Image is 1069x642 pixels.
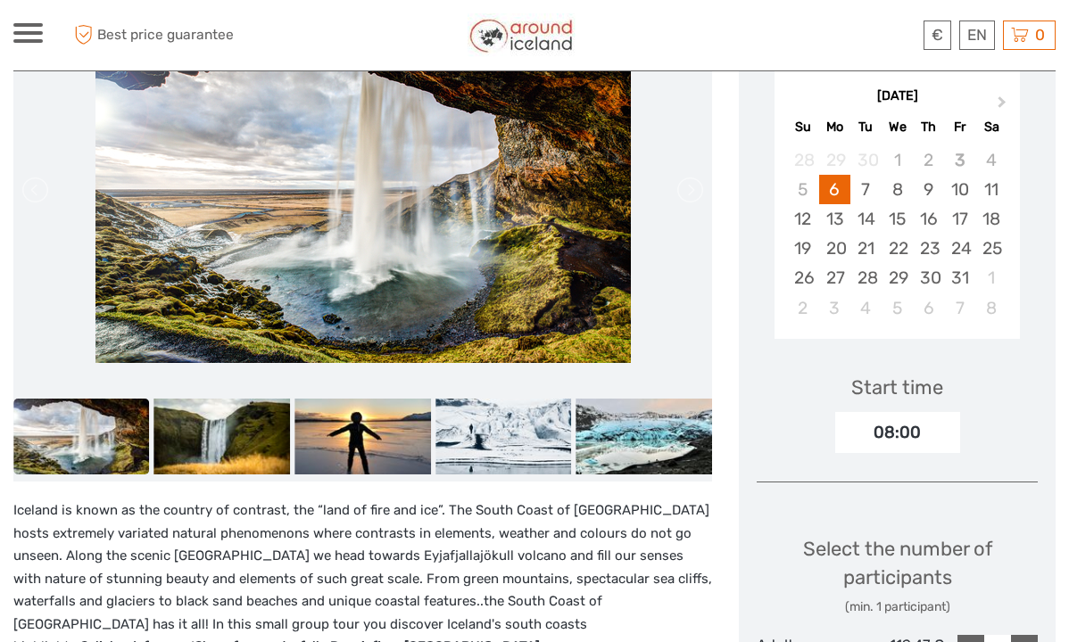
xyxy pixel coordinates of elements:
span: Best price guarantee [70,21,274,50]
div: Choose Monday, November 3rd, 2025 [819,293,850,323]
div: month 2025-10 [780,145,1014,323]
div: Not available Tuesday, September 30th, 2025 [850,145,882,175]
div: Choose Wednesday, October 29th, 2025 [882,263,913,292]
div: Choose Tuesday, October 21st, 2025 [850,234,882,263]
div: Choose Saturday, October 11th, 2025 [975,175,1007,204]
div: Choose Saturday, November 8th, 2025 [975,293,1007,323]
div: We [882,115,913,139]
div: Not available Wednesday, October 1st, 2025 [882,145,913,175]
div: Not available Sunday, October 5th, 2025 [787,175,818,204]
div: Choose Tuesday, October 28th, 2025 [850,263,882,292]
div: Choose Monday, October 6th, 2025 [819,175,850,204]
div: Choose Sunday, November 2nd, 2025 [787,293,818,323]
div: 08:00 [835,412,960,453]
div: Choose Thursday, October 16th, 2025 [913,204,944,234]
div: Choose Thursday, October 9th, 2025 [913,175,944,204]
img: Around Iceland [468,13,576,57]
div: Not available Thursday, October 2nd, 2025 [913,145,944,175]
p: We're away right now. Please check back later! [25,31,202,45]
div: Choose Thursday, November 6th, 2025 [913,293,944,323]
div: Choose Monday, October 13th, 2025 [819,204,850,234]
img: 9a3524f71b844479a609950b89f83431_slider_thumbnail.jpeg [154,399,291,475]
div: Choose Thursday, October 23rd, 2025 [913,234,944,263]
div: Th [913,115,944,139]
div: Choose Saturday, October 25th, 2025 [975,234,1007,263]
div: Choose Wednesday, October 8th, 2025 [882,175,913,204]
div: Mo [819,115,850,139]
img: d0fc2e27fb2d407588656c3b3626dd97_slider_thumbnail.jpeg [435,399,572,475]
div: Choose Friday, October 17th, 2025 [944,204,975,234]
span: 0 [1032,26,1048,44]
div: Tu [850,115,882,139]
div: Choose Tuesday, October 14th, 2025 [850,204,882,234]
div: Sa [975,115,1007,139]
div: Choose Wednesday, October 15th, 2025 [882,204,913,234]
div: Choose Wednesday, October 22nd, 2025 [882,234,913,263]
button: Next Month [990,92,1018,120]
div: Choose Sunday, October 19th, 2025 [787,234,818,263]
div: Fr [944,115,975,139]
div: EN [959,21,995,50]
img: 991f32871e084bbba7efffc2d7014467_slider_thumbnail.jpeg [294,399,431,475]
div: [DATE] [775,87,1020,106]
img: a6fa1ace1dd44e0dae49abb0e30cf16d_slider_thumbnail.jpeg [576,399,712,475]
img: b4cd66d82f9f462996a1ea9352d07639_main_slider.jpg [95,16,631,363]
span: € [932,26,943,44]
div: Choose Monday, October 20th, 2025 [819,234,850,263]
div: Choose Sunday, October 26th, 2025 [787,263,818,292]
div: Not available Sunday, September 28th, 2025 [787,145,818,175]
button: Open LiveChat chat widget [205,28,227,49]
div: Not available Monday, September 29th, 2025 [819,145,850,175]
div: Choose Saturday, November 1st, 2025 [975,263,1007,292]
div: Choose Saturday, October 18th, 2025 [975,204,1007,234]
div: Not available Saturday, October 4th, 2025 [975,145,1007,175]
div: Choose Thursday, October 30th, 2025 [913,263,944,292]
div: Choose Sunday, October 12th, 2025 [787,204,818,234]
div: Su [787,115,818,139]
div: Choose Monday, October 27th, 2025 [819,263,850,292]
div: Start time [851,374,943,401]
div: Choose Tuesday, October 7th, 2025 [850,175,882,204]
div: Choose Friday, October 10th, 2025 [944,175,975,204]
div: Not available Friday, October 3rd, 2025 [944,145,975,175]
img: b4cd66d82f9f462996a1ea9352d07639_slider_thumbnail.jpg [13,399,150,475]
div: Choose Friday, October 24th, 2025 [944,234,975,263]
div: Select the number of participants [757,535,1038,616]
div: Choose Friday, October 31st, 2025 [944,263,975,292]
div: Choose Wednesday, November 5th, 2025 [882,293,913,323]
div: Choose Tuesday, November 4th, 2025 [850,293,882,323]
div: Choose Friday, November 7th, 2025 [944,293,975,323]
div: (min. 1 participant) [757,598,1038,616]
